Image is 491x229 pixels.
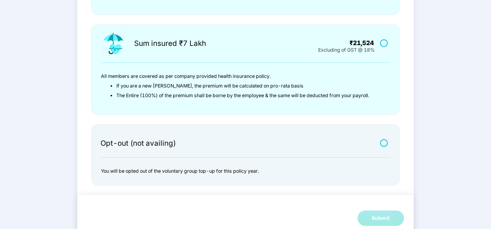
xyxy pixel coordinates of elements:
[101,30,126,57] img: icon
[310,40,374,47] div: ₹21,524
[116,91,380,101] li: The Entire (100%) of the premium shall be borne by the employee & the same will be deducted from ...
[134,40,206,49] div: Sum insured ₹7 Lakh
[116,81,380,91] li: If you are a new [PERSON_NAME], the premium will be calculated on pro-rata basis
[101,72,380,81] p: All members are covered as per company provided health insurance policy.
[101,167,380,176] p: You will be opted out of the voluntary group top-up for this policy year.
[358,210,404,226] button: Submit
[101,140,176,148] div: Opt-out (not availing)
[318,45,375,52] div: Excluding of GST @ 18%
[372,214,390,222] div: Submit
